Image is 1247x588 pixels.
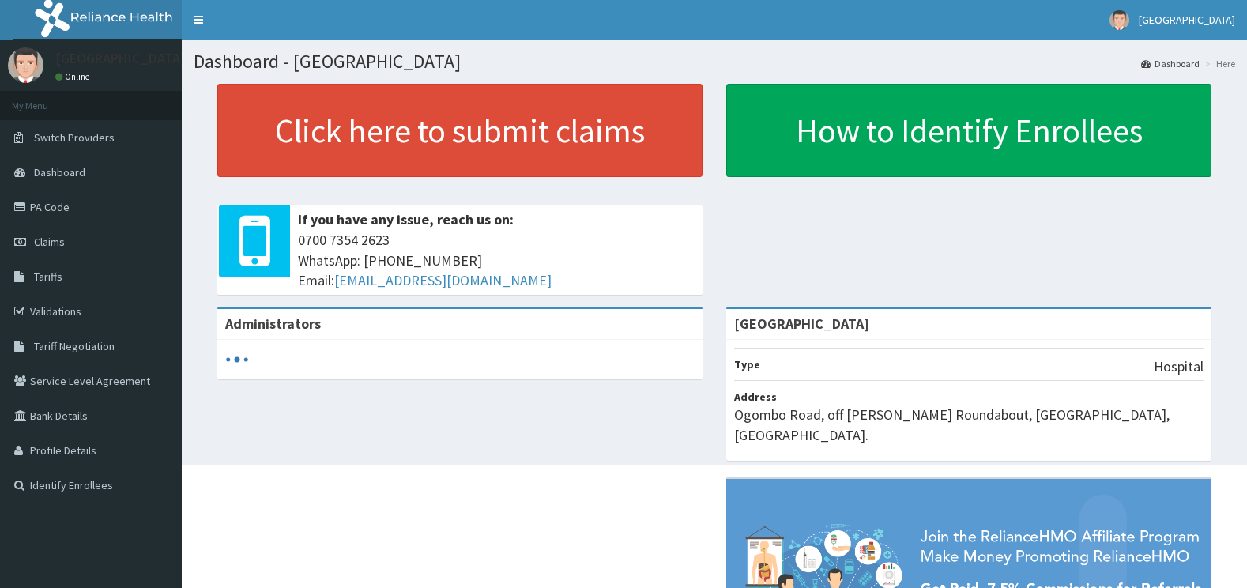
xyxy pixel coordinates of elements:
strong: [GEOGRAPHIC_DATA] [734,315,869,333]
a: Dashboard [1141,57,1200,70]
a: [EMAIL_ADDRESS][DOMAIN_NAME] [334,271,552,289]
p: [GEOGRAPHIC_DATA] [55,51,186,66]
span: Claims [34,235,65,249]
span: Tariffs [34,269,62,284]
span: [GEOGRAPHIC_DATA] [1139,13,1235,27]
li: Here [1201,57,1235,70]
h1: Dashboard - [GEOGRAPHIC_DATA] [194,51,1235,72]
p: Hospital [1154,356,1204,377]
svg: audio-loading [225,348,249,371]
a: Online [55,71,93,82]
b: If you have any issue, reach us on: [298,210,514,228]
b: Type [734,357,760,371]
span: Tariff Negotiation [34,339,115,353]
img: User Image [8,47,43,83]
b: Address [734,390,777,404]
a: Click here to submit claims [217,84,703,177]
p: Ogombo Road, off [PERSON_NAME] Roundabout, [GEOGRAPHIC_DATA], [GEOGRAPHIC_DATA]. [734,405,1204,445]
span: Switch Providers [34,130,115,145]
b: Administrators [225,315,321,333]
img: User Image [1109,10,1129,30]
a: How to Identify Enrollees [726,84,1211,177]
span: Dashboard [34,165,85,179]
span: 0700 7354 2623 WhatsApp: [PHONE_NUMBER] Email: [298,230,695,291]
